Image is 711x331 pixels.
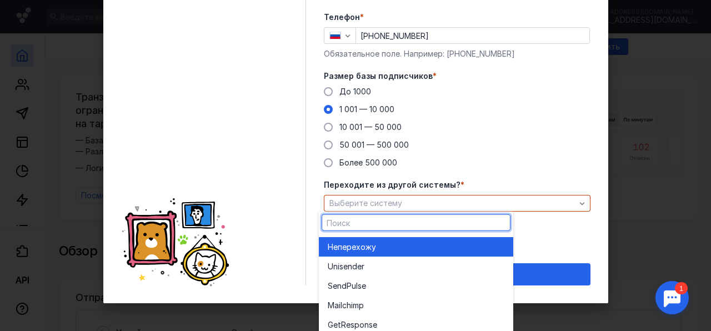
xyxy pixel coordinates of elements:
button: Unisender [319,257,513,276]
span: 1 001 — 10 000 [339,104,394,114]
span: SendPuls [328,280,362,291]
span: Unisende [328,260,362,272]
button: Выберите систему [324,195,590,212]
button: Mailchimp [319,295,513,315]
span: 50 001 — 500 000 [339,140,409,149]
div: Обязательное поле. Например: [PHONE_NUMBER] [324,48,590,59]
span: e [362,280,366,291]
button: SendPulse [319,276,513,295]
div: 1 [25,7,38,19]
button: Неперехожу [319,237,513,257]
span: etResponse [333,319,377,330]
span: Более 500 000 [339,158,397,167]
span: Не [328,241,338,252]
span: перехожу [338,241,376,252]
span: Переходите из другой системы? [324,179,460,190]
span: Размер базы подписчиков [324,71,433,82]
input: Поиск [322,215,510,230]
span: G [328,319,333,330]
span: 10 001 — 50 000 [339,122,402,132]
span: Телефон [324,12,360,23]
span: До 1000 [339,87,371,96]
span: Выберите систему [329,198,402,208]
span: r [362,260,364,272]
span: p [359,299,364,310]
span: Mailchim [328,299,359,310]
